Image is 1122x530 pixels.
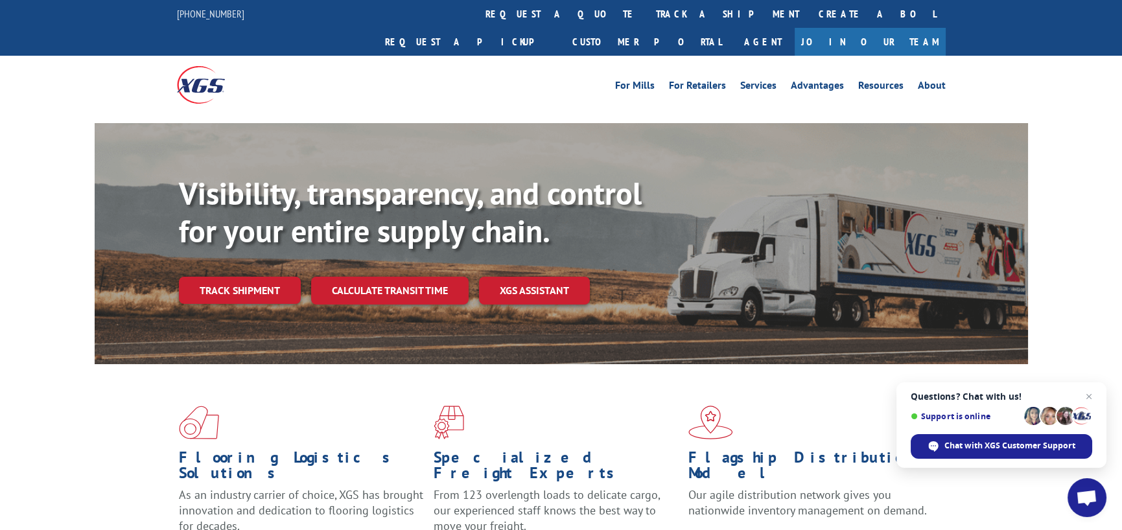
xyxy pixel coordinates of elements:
[911,434,1092,459] span: Chat with XGS Customer Support
[563,28,731,56] a: Customer Portal
[740,80,777,95] a: Services
[911,391,1092,402] span: Questions? Chat with us!
[918,80,946,95] a: About
[177,7,244,20] a: [PHONE_NUMBER]
[375,28,563,56] a: Request a pickup
[791,80,844,95] a: Advantages
[179,277,301,304] a: Track shipment
[911,411,1020,421] span: Support is online
[434,406,464,439] img: xgs-icon-focused-on-flooring-red
[179,406,219,439] img: xgs-icon-total-supply-chain-intelligence-red
[434,450,679,487] h1: Specialized Freight Experts
[179,450,424,487] h1: Flooring Logistics Solutions
[944,440,1075,452] span: Chat with XGS Customer Support
[479,277,590,305] a: XGS ASSISTANT
[615,80,655,95] a: For Mills
[731,28,795,56] a: Agent
[688,450,933,487] h1: Flagship Distribution Model
[669,80,726,95] a: For Retailers
[688,406,733,439] img: xgs-icon-flagship-distribution-model-red
[179,173,642,251] b: Visibility, transparency, and control for your entire supply chain.
[311,277,469,305] a: Calculate transit time
[1068,478,1106,517] a: Open chat
[795,28,946,56] a: Join Our Team
[858,80,904,95] a: Resources
[688,487,927,518] span: Our agile distribution network gives you nationwide inventory management on demand.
